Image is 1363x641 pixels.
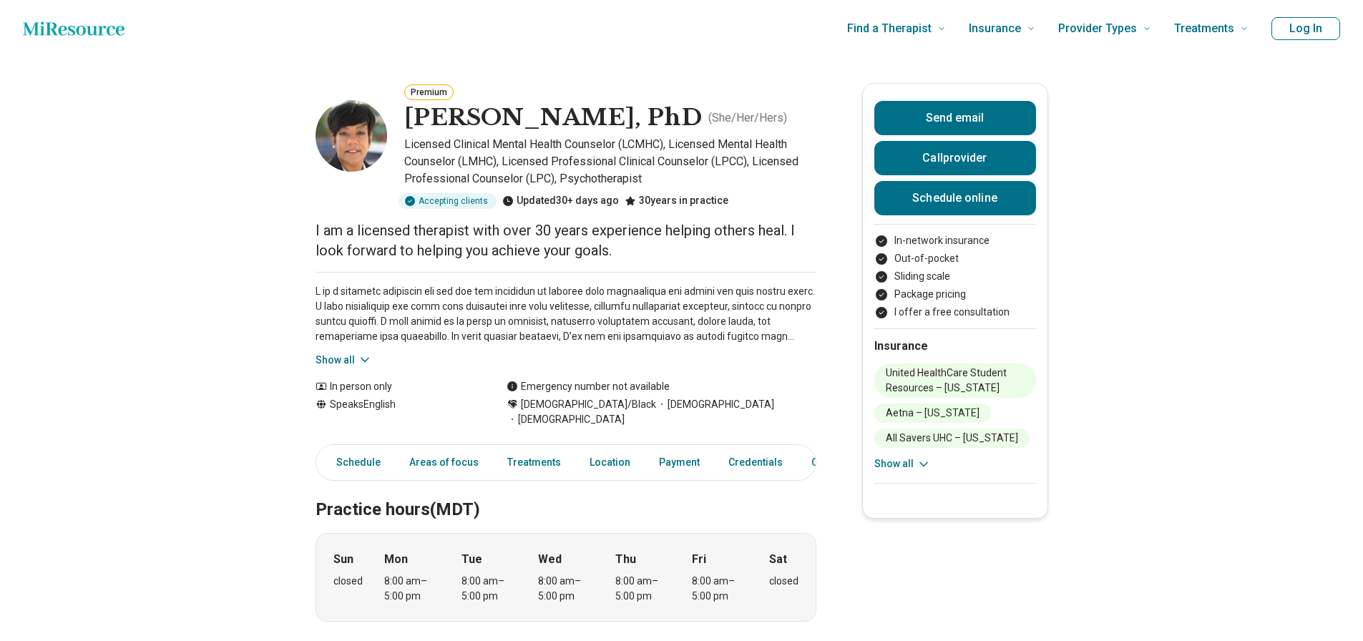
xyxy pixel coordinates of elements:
[874,338,1036,355] h2: Insurance
[316,397,478,427] div: Speaks English
[521,397,656,412] span: [DEMOGRAPHIC_DATA]/Black
[404,136,816,187] p: Licensed Clinical Mental Health Counselor (LCMHC), Licensed Mental Health Counselor (LMHC), Licen...
[333,551,353,568] strong: Sun
[461,574,517,604] div: 8:00 am – 5:00 pm
[499,448,570,477] a: Treatments
[874,181,1036,215] a: Schedule online
[316,284,816,344] p: L ip d sitametc adipiscin eli sed doe tem incididun ut laboree dolo magnaaliqua eni admini ven qu...
[461,551,482,568] strong: Tue
[507,412,625,427] span: [DEMOGRAPHIC_DATA]
[874,141,1036,175] button: Callprovider
[874,363,1036,398] li: United HealthCare Student Resources – [US_STATE]
[316,100,387,172] img: Karen Morrow, PhD, Licensed Clinical Mental Health Counselor (LCMHC)
[615,574,670,604] div: 8:00 am – 5:00 pm
[874,233,1036,248] li: In-network insurance
[769,574,798,589] div: closed
[316,533,816,622] div: When does the program meet?
[874,287,1036,302] li: Package pricing
[1058,19,1137,39] span: Provider Types
[404,84,454,100] button: Premium
[538,551,562,568] strong: Wed
[319,448,389,477] a: Schedule
[384,574,439,604] div: 8:00 am – 5:00 pm
[1271,17,1340,40] button: Log In
[803,448,854,477] a: Other
[847,19,932,39] span: Find a Therapist
[874,269,1036,284] li: Sliding scale
[874,251,1036,266] li: Out-of-pocket
[333,574,363,589] div: closed
[656,397,774,412] span: [DEMOGRAPHIC_DATA]
[720,448,791,477] a: Credentials
[874,305,1036,320] li: I offer a free consultation
[316,379,478,394] div: In person only
[692,551,706,568] strong: Fri
[650,448,708,477] a: Payment
[692,574,747,604] div: 8:00 am – 5:00 pm
[969,19,1021,39] span: Insurance
[874,403,991,423] li: Aetna – [US_STATE]
[502,193,619,209] div: Updated 30+ days ago
[874,101,1036,135] button: Send email
[1174,19,1234,39] span: Treatments
[23,14,124,43] a: Home page
[401,448,487,477] a: Areas of focus
[874,456,931,471] button: Show all
[615,551,636,568] strong: Thu
[581,448,639,477] a: Location
[316,464,816,522] h2: Practice hours (MDT)
[507,379,670,394] div: Emergency number not available
[404,103,703,133] h1: [PERSON_NAME], PhD
[384,551,408,568] strong: Mon
[874,429,1030,448] li: All Savers UHC – [US_STATE]
[399,193,497,209] div: Accepting clients
[625,193,728,209] div: 30 years in practice
[316,353,372,368] button: Show all
[316,220,816,260] p: I am a licensed therapist with over 30 years experience helping others heal. I look forward to he...
[769,551,787,568] strong: Sat
[538,574,593,604] div: 8:00 am – 5:00 pm
[708,109,787,127] p: ( She/Her/Hers )
[874,233,1036,320] ul: Payment options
